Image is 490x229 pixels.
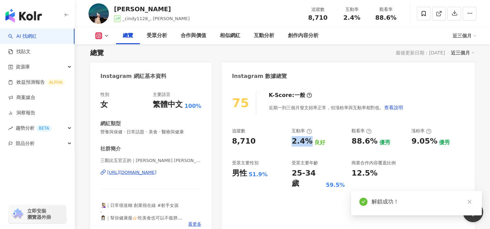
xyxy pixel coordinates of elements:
img: chrome extension [11,209,24,219]
span: rise [8,126,13,131]
div: 觀看率 [373,6,399,13]
span: 趨勢分析 [16,120,52,136]
div: 88.6% [352,136,377,147]
span: 看更多 [188,221,201,227]
span: check-circle [359,198,367,206]
a: 效益預測報告ALPHA [8,79,65,86]
a: 洞察報告 [8,110,35,116]
div: Instagram 數據總覽 [232,72,287,80]
a: searchAI 找網紅 [8,33,37,40]
span: 查看說明 [384,105,403,110]
div: 近三個月 [453,30,476,41]
a: [URL][DOMAIN_NAME] [100,169,201,176]
div: 25-34 歲 [292,168,324,189]
div: 總覽 [123,32,133,40]
span: 三觀比五官正的｜[PERSON_NAME] [PERSON_NAME] | _cindy1128_ [100,158,201,164]
a: 商案媒合 [8,94,35,101]
div: 合作與價值 [181,32,206,40]
button: 查看說明 [384,101,404,114]
div: 12.5% [352,168,377,179]
div: 相似網紅 [220,32,240,40]
div: 主要語言 [153,92,170,98]
div: 觀看率 [352,128,372,134]
span: 立即安裝 瀏覽器外掛 [27,208,51,220]
div: 漲粉率 [411,128,431,134]
div: 女 [100,99,108,110]
div: 受眾主要性別 [232,160,259,166]
img: KOL Avatar [88,3,109,24]
div: 良好 [314,139,325,146]
div: 51.9% [249,171,268,178]
span: 8,710 [308,14,328,21]
div: 追蹤數 [305,6,331,13]
div: 男性 [232,168,247,179]
img: logo [5,9,42,22]
div: 追蹤數 [232,128,245,134]
div: 總覽 [90,48,104,58]
div: 互動率 [339,6,365,13]
div: 59.5% [326,181,345,189]
div: 互動分析 [254,32,274,40]
div: Instagram 網紅基本資料 [100,72,166,80]
div: 互動率 [292,128,312,134]
div: 優秀 [439,139,450,146]
div: 75 [232,96,249,110]
div: 一般 [294,92,305,99]
div: 近三個月 [451,48,475,57]
div: 近期一到三個月發文頻率正常，但漲粉率與互動率相對低。 [269,101,404,114]
div: 優秀 [379,139,390,146]
span: close [467,199,472,204]
div: 受眾主要年齡 [292,160,318,166]
div: [PERSON_NAME] [114,5,190,13]
span: 88.6% [375,14,396,21]
div: 2.4% [292,136,312,147]
span: 資源庫 [16,59,30,75]
div: 商業合作內容覆蓋比例 [352,160,396,166]
div: 受眾分析 [147,32,167,40]
div: 9.05% [411,136,437,147]
div: 8,710 [232,136,256,147]
div: 解鎖成功！ [372,198,474,206]
span: 100% [184,102,201,110]
span: 營養與保健 · 日常話題 · 美食 · 醫療與健康 [100,129,201,135]
span: _cindy1128_, [PERSON_NAME] [122,16,190,21]
div: 性別 [100,92,109,98]
div: 創作內容分析 [288,32,318,40]
a: 找貼文 [8,48,31,55]
div: 最後更新日期：[DATE] [396,50,445,55]
div: K-Score : [269,92,312,99]
span: 2.4% [343,14,360,21]
a: chrome extension立即安裝 瀏覽器外掛 [9,205,66,223]
div: BETA [36,125,52,132]
div: 社群簡介 [100,145,121,152]
span: 競品分析 [16,136,35,151]
div: 網紅類型 [100,120,121,127]
div: 繁體中文 [153,99,183,110]
div: [URL][DOMAIN_NAME] [107,169,157,176]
